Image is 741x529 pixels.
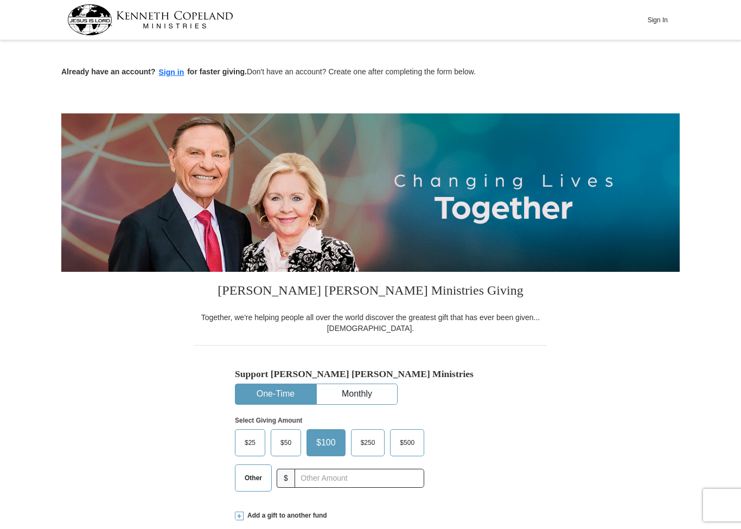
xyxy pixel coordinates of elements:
[239,470,267,486] span: Other
[67,4,233,35] img: kcm-header-logo.svg
[235,417,302,424] strong: Select Giving Amount
[61,66,680,79] p: Don't have an account? Create one after completing the form below.
[235,384,316,404] button: One-Time
[641,11,674,28] button: Sign In
[394,435,420,451] span: $500
[311,435,341,451] span: $100
[194,312,547,334] div: Together, we're helping people all over the world discover the greatest gift that has ever been g...
[355,435,381,451] span: $250
[244,511,327,520] span: Add a gift to another fund
[275,435,297,451] span: $50
[235,368,506,380] h5: Support [PERSON_NAME] [PERSON_NAME] Ministries
[156,66,188,79] button: Sign in
[194,272,547,312] h3: [PERSON_NAME] [PERSON_NAME] Ministries Giving
[239,435,261,451] span: $25
[61,67,247,76] strong: Already have an account? for faster giving.
[277,469,295,488] span: $
[317,384,397,404] button: Monthly
[295,469,424,488] input: Other Amount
